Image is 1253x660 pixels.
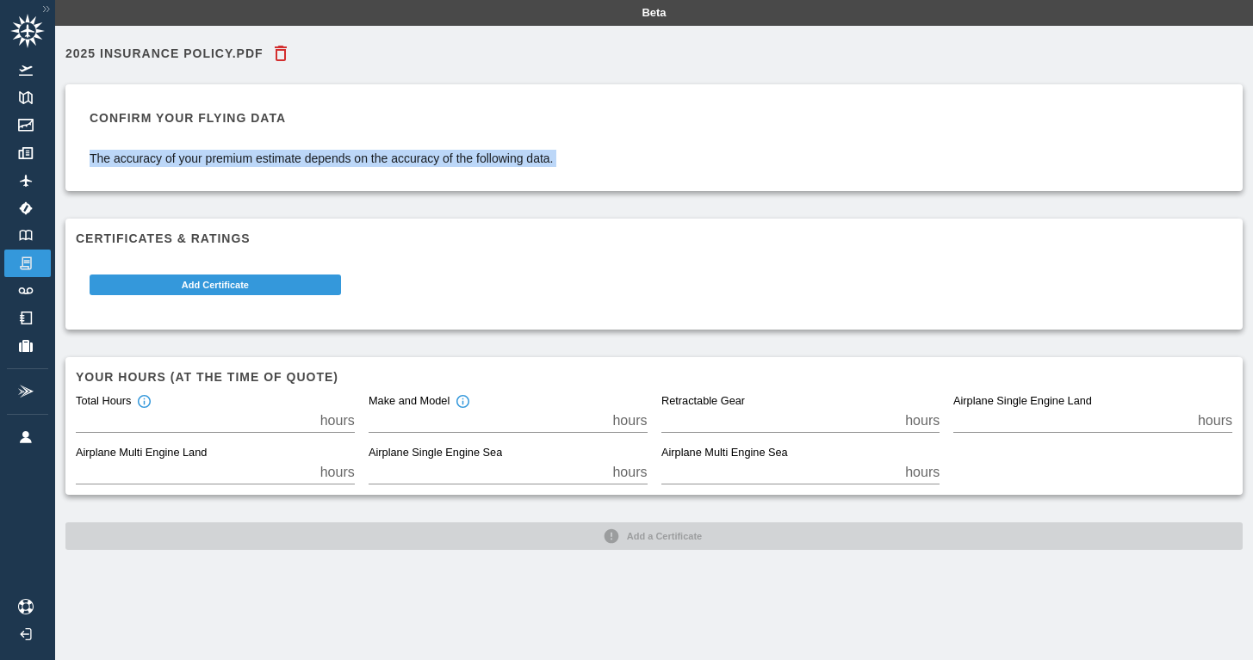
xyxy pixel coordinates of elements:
[65,47,264,59] h6: 2025 Insurance Policy.pdf
[320,410,355,431] p: hours
[661,394,745,410] label: Retractable Gear
[612,462,647,483] p: hours
[76,394,152,410] div: Total Hours
[369,394,470,410] div: Make and Model
[90,274,341,295] button: Add Certificate
[905,462,940,483] p: hours
[661,446,788,461] label: Airplane Multi Engine Sea
[90,108,554,127] h6: Confirm your flying data
[90,150,554,167] p: The accuracy of your premium estimate depends on the accuracy of the following data.
[76,229,1232,248] h6: Certificates & Ratings
[905,410,940,431] p: hours
[455,394,470,410] svg: Total hours in the make and model of the insured aircraft
[136,394,152,410] svg: Total hours in fixed-wing aircraft
[369,446,502,461] label: Airplane Single Engine Sea
[320,462,355,483] p: hours
[76,367,1232,386] h6: Your hours (at the time of quote)
[76,446,207,461] label: Airplane Multi Engine Land
[1198,410,1232,431] p: hours
[953,394,1092,410] label: Airplane Single Engine Land
[612,410,647,431] p: hours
